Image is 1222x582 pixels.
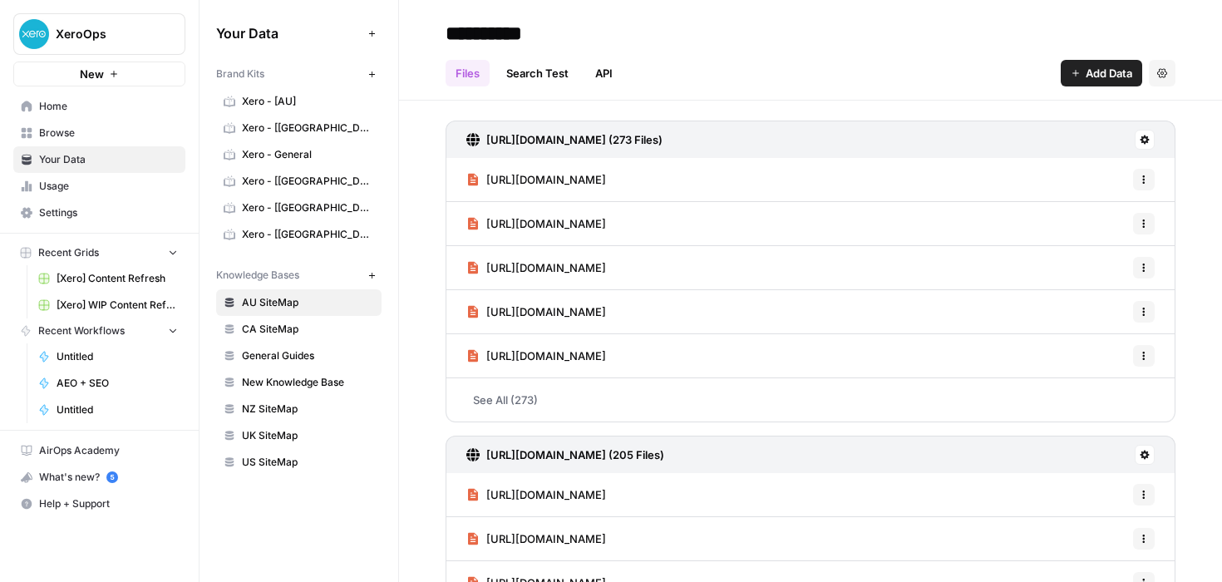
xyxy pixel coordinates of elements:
[57,376,178,391] span: AEO + SEO
[57,298,178,313] span: [Xero] WIP Content Refresh
[216,369,382,396] a: New Knowledge Base
[39,152,178,167] span: Your Data
[216,23,362,43] span: Your Data
[216,396,382,422] a: NZ SiteMap
[585,60,623,86] a: API
[486,303,606,320] span: [URL][DOMAIN_NAME]
[216,316,382,343] a: CA SiteMap
[486,171,606,188] span: [URL][DOMAIN_NAME]
[13,200,185,226] a: Settings
[216,168,382,195] a: Xero - [[GEOGRAPHIC_DATA]]
[13,62,185,86] button: New
[216,221,382,248] a: Xero - [[GEOGRAPHIC_DATA]]
[216,422,382,449] a: UK SiteMap
[38,323,125,338] span: Recent Workflows
[242,428,374,443] span: UK SiteMap
[80,66,104,82] span: New
[486,486,606,503] span: [URL][DOMAIN_NAME]
[13,173,185,200] a: Usage
[31,370,185,397] a: AEO + SEO
[242,147,374,162] span: Xero - General
[13,318,185,343] button: Recent Workflows
[242,375,374,390] span: New Knowledge Base
[486,530,606,547] span: [URL][DOMAIN_NAME]
[56,26,156,42] span: XeroOps
[242,455,374,470] span: US SiteMap
[486,215,606,232] span: [URL][DOMAIN_NAME]
[1061,60,1142,86] button: Add Data
[466,202,606,245] a: [URL][DOMAIN_NAME]
[486,348,606,364] span: [URL][DOMAIN_NAME]
[242,174,374,189] span: Xero - [[GEOGRAPHIC_DATA]]
[446,378,1175,422] a: See All (273)
[57,402,178,417] span: Untitled
[31,397,185,423] a: Untitled
[106,471,118,483] a: 5
[13,120,185,146] a: Browse
[466,517,606,560] a: [URL][DOMAIN_NAME]
[39,179,178,194] span: Usage
[13,13,185,55] button: Workspace: XeroOps
[242,348,374,363] span: General Guides
[216,67,264,81] span: Brand Kits
[1086,65,1132,81] span: Add Data
[57,349,178,364] span: Untitled
[14,465,185,490] div: What's new?
[216,88,382,115] a: Xero - [AU]
[242,322,374,337] span: CA SiteMap
[110,473,114,481] text: 5
[486,259,606,276] span: [URL][DOMAIN_NAME]
[13,93,185,120] a: Home
[216,115,382,141] a: Xero - [[GEOGRAPHIC_DATA]]
[39,126,178,141] span: Browse
[466,436,664,473] a: [URL][DOMAIN_NAME] (205 Files)
[242,227,374,242] span: Xero - [[GEOGRAPHIC_DATA]]
[466,158,606,201] a: [URL][DOMAIN_NAME]
[39,443,178,458] span: AirOps Academy
[242,121,374,136] span: Xero - [[GEOGRAPHIC_DATA]]
[216,141,382,168] a: Xero - General
[242,295,374,310] span: AU SiteMap
[466,334,606,377] a: [URL][DOMAIN_NAME]
[242,94,374,109] span: Xero - [AU]
[38,245,99,260] span: Recent Grids
[216,343,382,369] a: General Guides
[13,437,185,464] a: AirOps Academy
[466,246,606,289] a: [URL][DOMAIN_NAME]
[466,121,663,158] a: [URL][DOMAIN_NAME] (273 Files)
[216,449,382,476] a: US SiteMap
[486,446,664,463] h3: [URL][DOMAIN_NAME] (205 Files)
[31,343,185,370] a: Untitled
[496,60,579,86] a: Search Test
[31,265,185,292] a: [Xero] Content Refresh
[486,131,663,148] h3: [URL][DOMAIN_NAME] (273 Files)
[466,290,606,333] a: [URL][DOMAIN_NAME]
[39,205,178,220] span: Settings
[242,402,374,417] span: NZ SiteMap
[216,195,382,221] a: Xero - [[GEOGRAPHIC_DATA]]
[13,240,185,265] button: Recent Grids
[13,146,185,173] a: Your Data
[19,19,49,49] img: XeroOps Logo
[39,496,178,511] span: Help + Support
[242,200,374,215] span: Xero - [[GEOGRAPHIC_DATA]]
[216,289,382,316] a: AU SiteMap
[13,464,185,491] button: What's new? 5
[216,268,299,283] span: Knowledge Bases
[57,271,178,286] span: [Xero] Content Refresh
[446,60,490,86] a: Files
[466,473,606,516] a: [URL][DOMAIN_NAME]
[39,99,178,114] span: Home
[31,292,185,318] a: [Xero] WIP Content Refresh
[13,491,185,517] button: Help + Support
